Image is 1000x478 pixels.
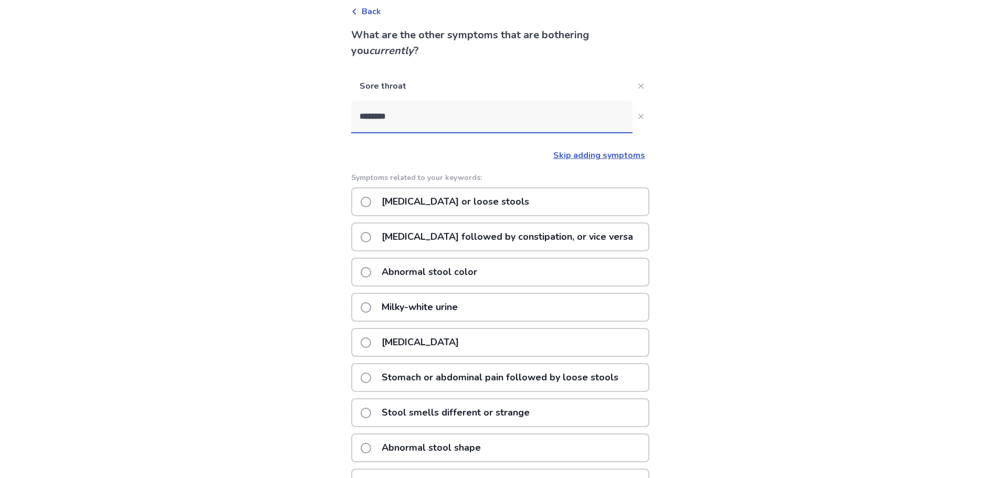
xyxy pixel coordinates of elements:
p: Symptoms related to your keywords: [351,172,649,183]
p: Sore throat [351,71,633,101]
span: Back [362,5,381,18]
p: Milky-white urine [375,294,464,321]
button: Close [633,78,649,94]
i: currently [369,44,414,58]
p: Abnormal stool shape [375,434,487,461]
a: Skip adding symptoms [553,150,645,161]
p: Stool smells different or strange [375,399,536,426]
p: Stomach or abdominal pain followed by loose stools [375,364,625,391]
p: [MEDICAL_DATA] followed by constipation, or vice versa [375,224,639,250]
input: Close [351,101,633,132]
button: Close [633,108,649,125]
p: [MEDICAL_DATA] or loose stools [375,188,535,215]
p: What are the other symptoms that are bothering you ? [351,27,649,59]
p: [MEDICAL_DATA] [375,329,465,356]
p: Abnormal stool color [375,259,483,285]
